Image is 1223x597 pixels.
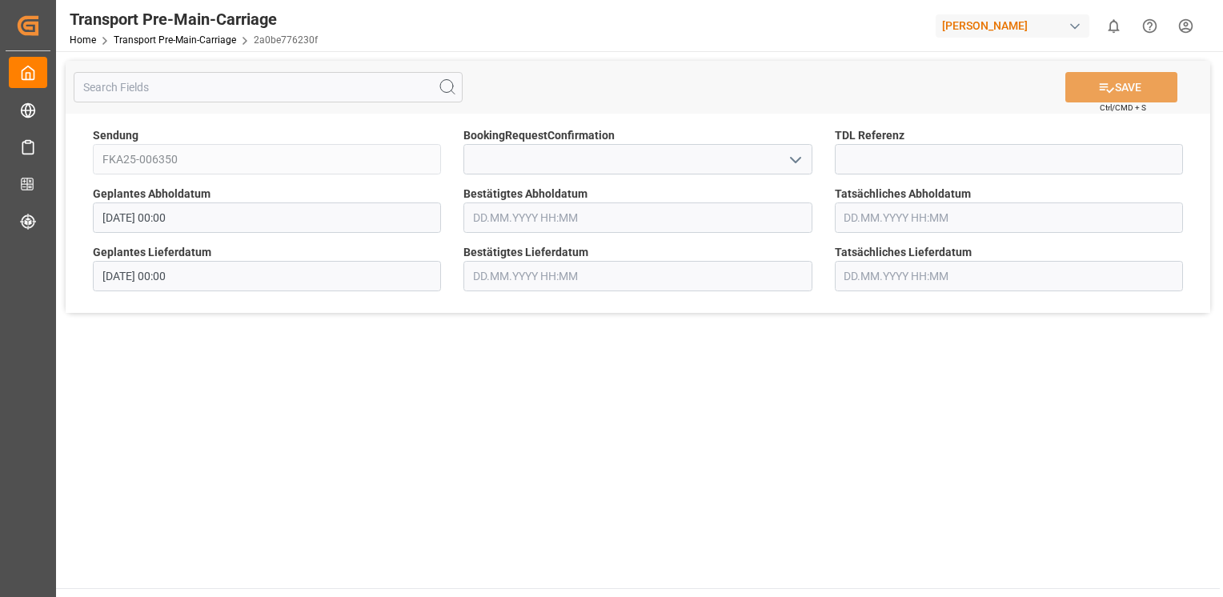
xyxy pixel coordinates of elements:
[74,72,463,102] input: Search Fields
[835,244,972,261] span: Tatsächliches Lieferdatum
[93,127,138,144] span: Sendung
[1065,72,1177,102] button: SAVE
[463,261,812,291] input: DD.MM.YYYY HH:MM
[936,14,1089,38] div: [PERSON_NAME]
[70,7,318,31] div: Transport Pre-Main-Carriage
[463,186,587,202] span: Bestätigtes Abholdatum
[835,261,1183,291] input: DD.MM.YYYY HH:MM
[70,34,96,46] a: Home
[1096,8,1132,44] button: show 0 new notifications
[463,244,588,261] span: Bestätigtes Lieferdatum
[835,127,904,144] span: TDL Referenz
[936,10,1096,41] button: [PERSON_NAME]
[114,34,236,46] a: Transport Pre-Main-Carriage
[93,244,211,261] span: Geplantes Lieferdatum
[93,261,441,291] input: DD.MM.YYYY HH:MM
[93,186,211,202] span: Geplantes Abholdatum
[835,202,1183,233] input: DD.MM.YYYY HH:MM
[463,127,615,144] span: BookingRequestConfirmation
[1100,102,1146,114] span: Ctrl/CMD + S
[93,202,441,233] input: DD.MM.YYYY HH:MM
[463,202,812,233] input: DD.MM.YYYY HH:MM
[1132,8,1168,44] button: Help Center
[835,186,971,202] span: Tatsächliches Abholdatum
[782,147,806,172] button: open menu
